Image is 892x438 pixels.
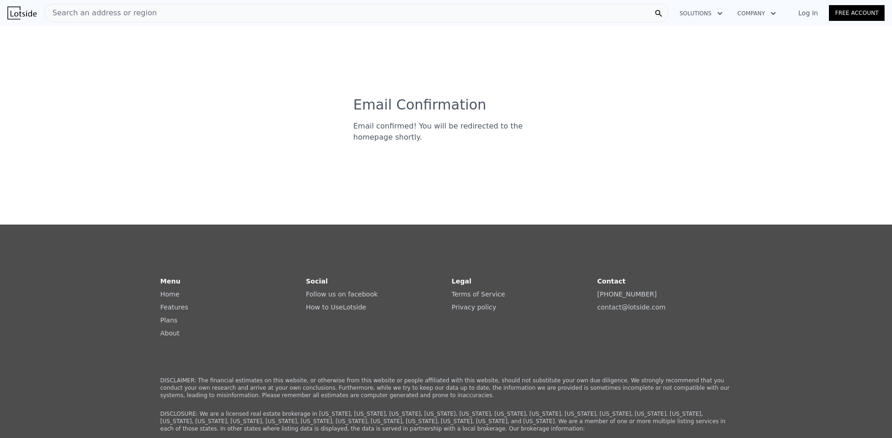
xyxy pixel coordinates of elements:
[597,303,666,311] a: contact@lotside.com
[353,121,539,143] div: Email confirmed! You will be redirected to the homepage shortly.
[7,6,37,19] img: Lotside
[160,316,178,324] a: Plans
[160,329,180,337] a: About
[452,277,472,285] strong: Legal
[306,277,328,285] strong: Social
[829,5,885,21] a: Free Account
[452,303,496,311] a: Privacy policy
[160,303,188,311] a: Features
[787,8,829,18] a: Log In
[672,5,730,22] button: Solutions
[597,277,626,285] strong: Contact
[353,97,539,113] h3: Email Confirmation
[160,277,180,285] strong: Menu
[160,410,732,432] p: DISCLOSURE: We are a licensed real estate brokerage in [US_STATE], [US_STATE], [US_STATE], [US_ST...
[597,290,657,298] a: [PHONE_NUMBER]
[452,290,505,298] a: Terms of Service
[45,7,157,19] span: Search an address or region
[306,303,366,311] a: How to UseLotside
[730,5,783,22] button: Company
[160,290,180,298] a: Home
[306,290,378,298] a: Follow us on facebook
[160,377,732,399] p: DISCLAIMER: The financial estimates on this website, or otherwise from this website or people aff...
